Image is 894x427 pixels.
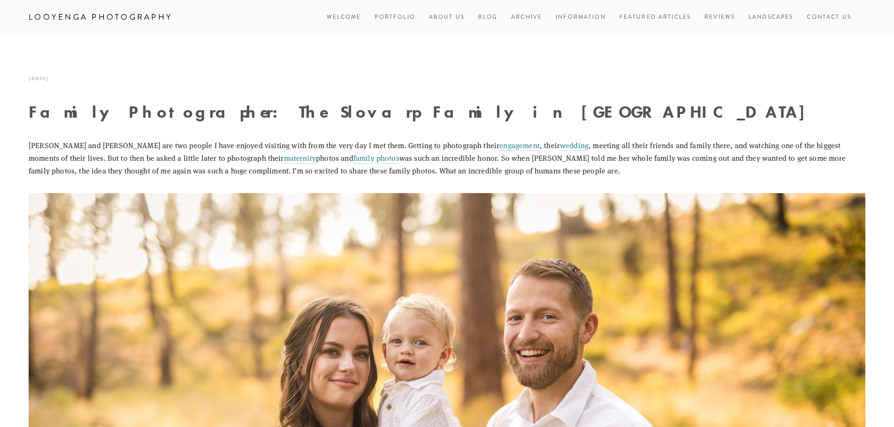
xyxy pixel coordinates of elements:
a: Portfolio [374,13,415,21]
a: Looyenga Photography [22,9,180,25]
a: Reviews [704,11,735,23]
a: wedding [560,140,588,151]
a: Contact Us [807,11,851,23]
a: engagement [499,140,540,151]
a: Blog [478,11,498,23]
a: Landscapes [749,11,794,23]
a: family photos [353,153,399,164]
a: Welcome [327,11,361,23]
time: [DATE] [29,72,49,85]
a: Featured Articles [619,11,691,23]
h1: Family Photographer: The Slovarp Family in [GEOGRAPHIC_DATA] [29,104,865,120]
p: [PERSON_NAME] and [PERSON_NAME] are two people I have enjoyed visiting with from the very day I m... [29,139,865,177]
a: Information [556,13,606,21]
a: Archive [511,11,542,23]
a: maternity [284,153,316,164]
a: About Us [429,11,465,23]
